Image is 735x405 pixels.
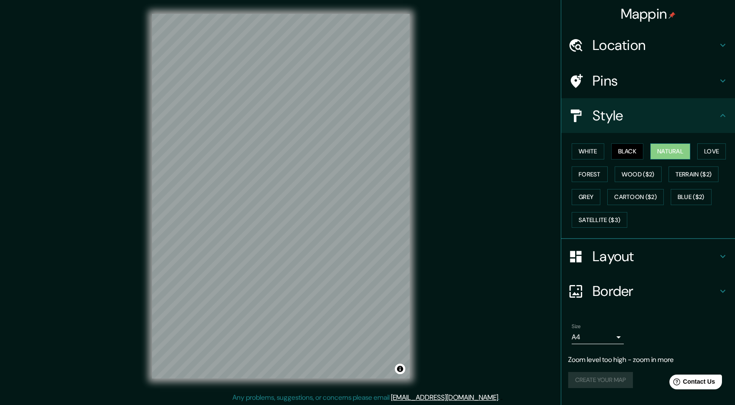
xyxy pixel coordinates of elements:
button: Satellite ($3) [572,212,627,228]
a: [EMAIL_ADDRESS][DOMAIN_NAME] [391,393,498,402]
button: Toggle attribution [395,364,405,374]
label: Size [572,323,581,330]
p: Any problems, suggestions, or concerns please email . [232,392,500,403]
div: Style [561,98,735,133]
div: Border [561,274,735,309]
h4: Mappin [621,5,676,23]
button: Terrain ($2) [669,166,719,183]
button: Blue ($2) [671,189,712,205]
h4: Border [593,282,718,300]
button: Love [697,143,726,159]
button: Cartoon ($2) [607,189,664,205]
div: Layout [561,239,735,274]
div: Location [561,28,735,63]
canvas: Map [152,14,410,378]
button: Grey [572,189,600,205]
img: pin-icon.png [669,12,675,19]
button: Natural [650,143,690,159]
div: . [501,392,503,403]
h4: Layout [593,248,718,265]
h4: Pins [593,72,718,90]
button: Forest [572,166,608,183]
div: . [500,392,501,403]
h4: Location [593,37,718,54]
div: Pins [561,63,735,98]
iframe: Help widget launcher [658,371,725,395]
h4: Style [593,107,718,124]
div: A4 [572,330,624,344]
button: White [572,143,604,159]
button: Black [611,143,644,159]
button: Wood ($2) [615,166,662,183]
p: Zoom level too high - zoom in more [568,355,728,365]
